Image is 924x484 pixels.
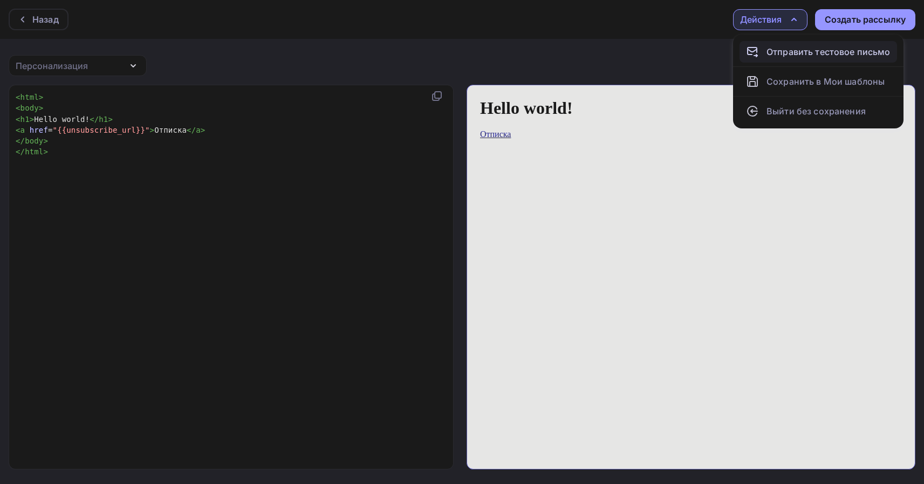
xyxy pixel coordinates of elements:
[16,104,20,112] span: <
[16,93,20,101] span: <
[196,126,201,134] span: a
[20,104,39,112] span: body
[53,126,150,134] span: "{{unsubscribe_url}}"
[43,137,48,145] span: >
[39,93,44,101] span: >
[16,126,20,134] span: <
[16,147,25,156] span: </
[4,4,427,24] h1: Hello world!
[16,59,88,72] div: Персонализация
[43,147,48,156] span: >
[733,35,904,128] ul: Действия
[16,115,113,124] span: Hello world!
[20,126,25,134] span: a
[766,45,891,58] div: Отправить тестовое письмо
[16,137,25,145] span: </
[766,105,866,118] div: Выйти без сохранения
[90,115,99,124] span: </
[150,126,155,134] span: >
[733,9,807,30] button: Действия
[740,13,782,26] div: Действия
[32,13,59,26] div: Назад
[825,13,906,26] div: Создать рассылку
[30,126,48,134] span: href
[30,115,35,124] span: >
[25,137,43,145] span: body
[4,36,35,45] a: Отписка
[108,115,113,124] span: >
[201,126,206,134] span: >
[99,115,108,124] span: h1
[39,104,44,112] span: >
[16,126,206,134] span: = Отписка
[20,115,30,124] span: h1
[16,115,20,124] span: <
[20,93,39,101] span: html
[9,55,147,76] button: Персонализация
[766,75,885,88] div: Сохранить в Мои шаблоны
[187,126,196,134] span: </
[25,147,43,156] span: html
